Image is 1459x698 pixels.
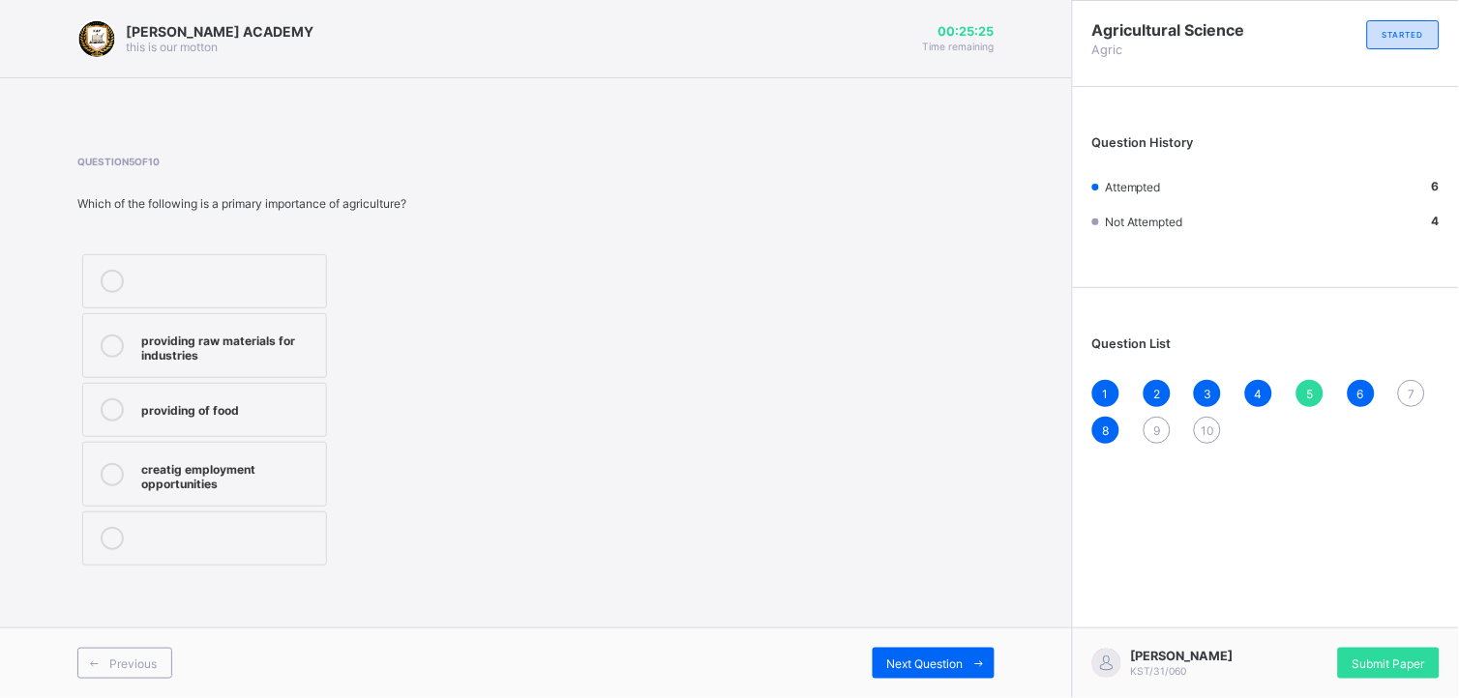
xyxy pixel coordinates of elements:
[1201,423,1214,438] span: 10
[141,457,316,491] div: creatig employment opportunities
[1153,423,1160,438] span: 9
[1103,387,1109,401] span: 1
[141,329,316,363] div: providing raw materials for industries
[1153,387,1160,401] span: 2
[1306,387,1313,401] span: 5
[1103,423,1110,438] span: 8
[126,40,218,54] span: this is our motton
[1131,649,1234,663] span: [PERSON_NAME]
[1409,387,1415,401] span: 7
[1092,20,1266,40] span: Agricultural Science
[923,41,995,52] span: Time remaining
[1383,30,1424,40] span: STARTED
[1105,180,1161,194] span: Attempted
[141,398,316,418] div: providing of food
[1432,214,1440,228] b: 4
[1131,665,1187,677] span: KST/31/060
[109,656,157,671] span: Previous
[126,23,313,40] span: [PERSON_NAME] ACADEMY
[1357,387,1364,401] span: 6
[1353,656,1425,671] span: Submit Paper
[1092,43,1266,57] span: Agric
[1092,135,1194,150] span: Question History
[1092,336,1172,351] span: Question List
[1204,387,1211,401] span: 3
[77,156,501,167] span: Question 5 of 10
[77,196,501,211] div: Which of the following is a primary importance of agriculture?
[923,24,995,39] span: 00:25:25
[887,656,964,671] span: Next Question
[1432,179,1440,193] b: 6
[1255,387,1263,401] span: 4
[1105,215,1183,229] span: Not Attempted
